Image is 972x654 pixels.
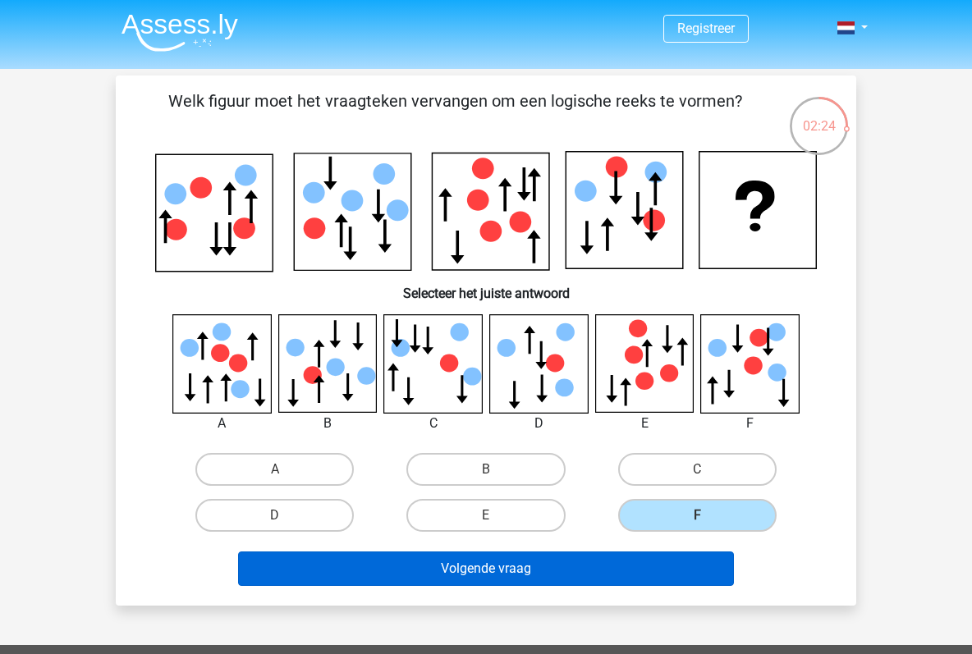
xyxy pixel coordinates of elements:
[371,414,495,433] div: C
[677,21,735,36] a: Registreer
[160,414,284,433] div: A
[195,453,354,486] label: A
[618,453,777,486] label: C
[688,414,812,433] div: F
[142,272,830,301] h6: Selecteer het juiste antwoord
[788,95,850,136] div: 02:24
[406,499,565,532] label: E
[583,414,707,433] div: E
[618,499,777,532] label: F
[266,414,390,433] div: B
[238,551,735,586] button: Volgende vraag
[406,453,565,486] label: B
[477,414,601,433] div: D
[142,89,768,138] p: Welk figuur moet het vraagteken vervangen om een logische reeks te vormen?
[121,13,238,52] img: Assessly
[195,499,354,532] label: D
